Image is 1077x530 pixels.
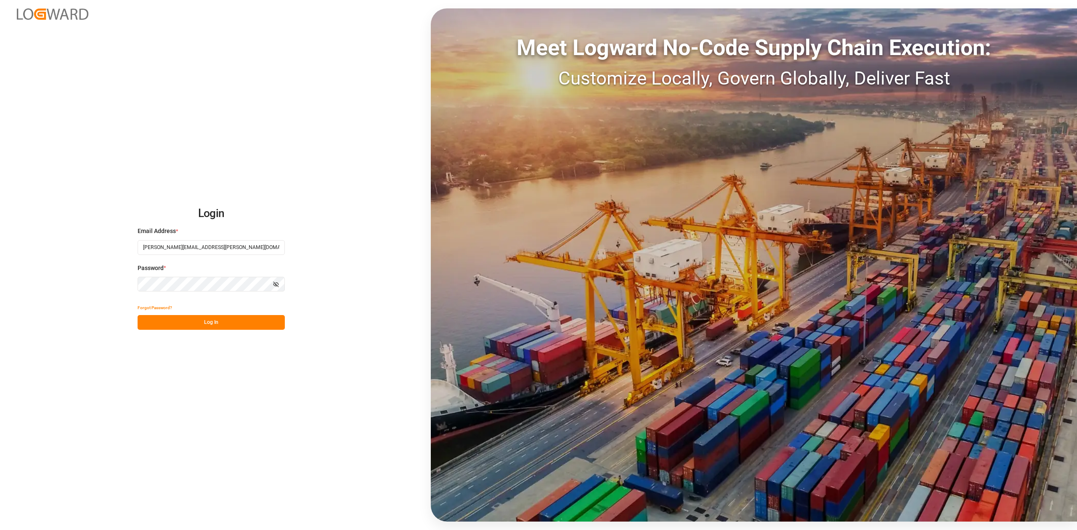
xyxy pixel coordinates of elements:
button: Log In [138,315,285,330]
div: Customize Locally, Govern Globally, Deliver Fast [431,64,1077,92]
button: Forgot Password? [138,300,172,315]
input: Enter your email [138,240,285,255]
h2: Login [138,200,285,227]
span: Password [138,264,164,273]
div: Meet Logward No-Code Supply Chain Execution: [431,32,1077,64]
img: Logward_new_orange.png [17,8,88,20]
span: Email Address [138,227,176,236]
